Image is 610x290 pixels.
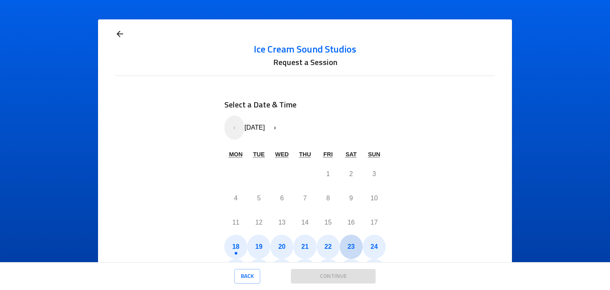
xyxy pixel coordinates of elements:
[265,116,285,140] button: ›
[363,235,386,259] button: August 24, 2025
[224,210,247,235] button: August 11, 2025
[363,210,386,235] button: August 17, 2025
[345,151,357,158] abbr: Saturday
[224,99,386,111] h6: Select a Date & Time
[232,219,240,226] abbr: August 11, 2025
[317,235,340,259] button: August 22, 2025
[280,195,284,202] abbr: August 6, 2025
[340,186,363,210] button: August 9, 2025
[317,210,340,235] button: August 15, 2025
[115,56,495,69] h6: Request a Session
[340,259,363,283] button: August 30, 2025
[115,43,495,56] a: Ice Cream Sound Studios
[229,151,243,158] abbr: Monday
[247,235,270,259] button: August 19, 2025
[371,243,378,250] abbr: August 24, 2025
[247,210,270,235] button: August 12, 2025
[301,219,309,226] abbr: August 14, 2025
[363,186,386,210] button: August 10, 2025
[340,162,363,186] button: August 2, 2025
[293,235,316,259] button: August 21, 2025
[255,219,263,226] abbr: August 12, 2025
[324,219,332,226] abbr: August 15, 2025
[371,219,378,226] abbr: August 17, 2025
[326,195,330,202] abbr: August 8, 2025
[317,162,340,186] button: August 1, 2025
[224,235,247,259] button: August 18, 2025
[253,151,265,158] abbr: Tuesday
[270,235,293,259] button: August 20, 2025
[270,186,293,210] button: August 6, 2025
[275,151,289,158] abbr: Wednesday
[241,271,254,282] span: Back
[247,186,270,210] button: August 5, 2025
[278,243,286,250] abbr: August 20, 2025
[326,170,330,177] abbr: August 1, 2025
[347,243,355,250] abbr: August 23, 2025
[324,151,333,158] abbr: Friday
[368,151,380,158] abbr: Sunday
[270,210,293,235] button: August 13, 2025
[317,259,340,283] button: August 29, 2025
[363,259,386,283] button: August 31, 2025
[224,259,247,283] button: August 25, 2025
[278,219,286,226] abbr: August 13, 2025
[270,259,293,283] button: August 27, 2025
[234,269,260,284] button: Back
[257,195,261,202] abbr: August 5, 2025
[293,186,316,210] button: August 7, 2025
[349,195,353,202] abbr: August 9, 2025
[301,243,309,250] abbr: August 21, 2025
[224,186,247,210] button: August 4, 2025
[324,243,332,250] abbr: August 22, 2025
[234,195,238,202] abbr: August 4, 2025
[340,210,363,235] button: August 16, 2025
[255,243,263,250] abbr: August 19, 2025
[303,195,307,202] abbr: August 7, 2025
[347,219,355,226] abbr: August 16, 2025
[293,210,316,235] button: August 14, 2025
[340,235,363,259] button: August 23, 2025
[224,116,244,140] button: ‹
[299,151,311,158] abbr: Thursday
[349,170,353,177] abbr: August 2, 2025
[247,259,270,283] button: August 26, 2025
[363,162,386,186] button: August 3, 2025
[293,259,316,283] button: August 28, 2025
[372,170,376,177] abbr: August 3, 2025
[317,186,340,210] button: August 8, 2025
[232,243,240,250] abbr: August 18, 2025
[371,195,378,202] abbr: August 10, 2025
